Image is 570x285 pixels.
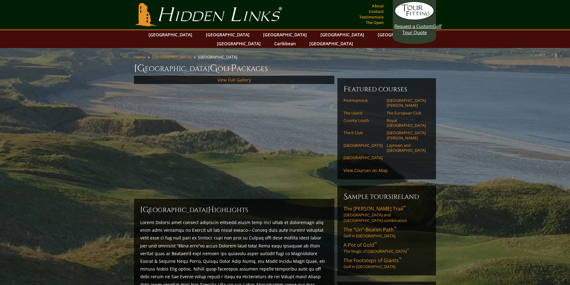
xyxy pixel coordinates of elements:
[344,192,430,202] h6: Sample ToursIreland
[344,167,388,173] a: View Courses on Map
[344,226,397,233] span: The “Un”-Beaten Path
[399,256,401,262] sup: ™
[306,39,356,48] a: [GEOGRAPHIC_DATA]
[370,2,385,10] a: About
[145,30,195,39] a: [GEOGRAPHIC_DATA]
[394,23,433,29] span: Request a Custom
[344,143,383,148] a: [GEOGRAPHIC_DATA]
[344,98,383,103] a: Portmarnock
[203,30,253,39] a: [GEOGRAPHIC_DATA]
[344,118,383,123] a: County Louth
[387,98,426,108] a: [GEOGRAPHIC_DATA][PERSON_NAME]
[198,54,240,60] li: [GEOGRAPHIC_DATA]
[374,241,377,246] sup: ™
[210,62,218,74] span: G
[394,226,397,231] sup: ™
[344,226,430,239] a: The “Un”-Beaten Path™Golf in [GEOGRAPHIC_DATA]
[394,2,434,35] a: Request a CustomGolf Tour Quote
[317,30,367,39] a: [GEOGRAPHIC_DATA]
[364,18,385,27] a: The Open
[214,39,264,48] a: [GEOGRAPHIC_DATA]
[208,205,214,215] span: H
[152,54,191,60] a: [GEOGRAPHIC_DATA]
[271,39,299,48] a: Caribbean
[403,205,406,210] sup: ™
[344,155,383,160] a: [GEOGRAPHIC_DATA]
[344,205,430,223] a: The [PERSON_NAME] Trail™[GEOGRAPHIC_DATA] and [GEOGRAPHIC_DATA] combination
[134,54,145,60] a: Home
[217,77,251,83] a: View Full Gallery
[344,84,430,94] h6: Featured Courses
[344,242,377,248] span: A Pot of Gold
[344,110,383,115] a: The Island
[231,62,237,74] span: P
[407,248,409,252] sup: ™
[344,257,430,269] a: The Footsteps of Giants™Golf in [GEOGRAPHIC_DATA]
[387,118,426,128] a: Royal [GEOGRAPHIC_DATA]
[140,205,328,215] h2: [GEOGRAPHIC_DATA] ighlights
[387,110,426,115] a: The European Club
[387,130,426,140] a: [GEOGRAPHIC_DATA][PERSON_NAME]
[260,30,310,39] a: [GEOGRAPHIC_DATA]
[344,242,430,254] a: A Pot of Gold™The Magic of [GEOGRAPHIC_DATA]™
[134,62,436,74] h1: [GEOGRAPHIC_DATA] olf ackages
[367,7,385,16] a: Contact
[358,13,385,21] a: Testimonials
[387,143,426,153] a: Laytown and [GEOGRAPHIC_DATA]
[375,30,425,39] a: [GEOGRAPHIC_DATA]
[344,205,406,212] span: The [PERSON_NAME] Trail
[344,257,401,264] span: The Footsteps of Giants
[344,130,383,135] a: The K Club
